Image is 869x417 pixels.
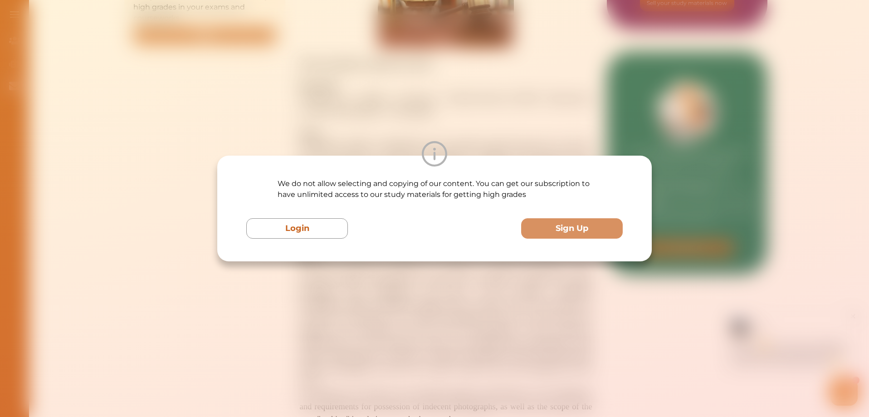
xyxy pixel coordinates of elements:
div: Nini [102,15,112,24]
i: 1 [201,67,208,74]
span: 👋 [108,31,117,40]
p: Hey there If you have any questions, I'm here to help! Just text back 'Hi' and choose from the fo... [79,31,200,58]
button: Login [246,218,348,239]
button: Sign Up [521,218,623,239]
span: 🌟 [181,49,189,58]
p: We do not allow selecting and copying of our content. You can get our subscription to have unlimi... [278,178,591,200]
img: Nini [79,9,97,26]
